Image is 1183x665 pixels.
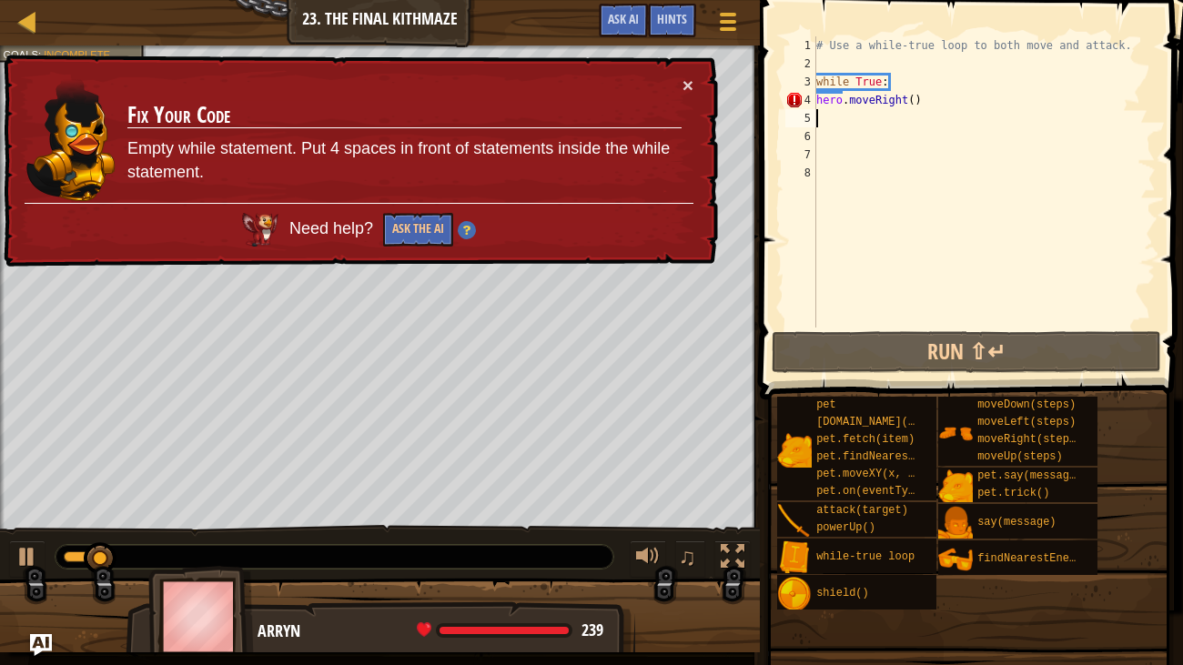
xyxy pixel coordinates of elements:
[816,587,869,600] span: shield()
[785,164,816,182] div: 8
[938,416,973,450] img: portrait.png
[127,137,682,184] p: Empty while statement. Put 4 spaces in front of statements inside the while statement.
[127,103,682,128] h3: Fix Your Code
[785,36,816,55] div: 1
[816,504,908,517] span: attack(target)
[816,398,836,411] span: pet
[977,516,1056,529] span: say(message)
[777,504,812,539] img: portrait.png
[977,398,1076,411] span: moveDown(steps)
[816,450,993,463] span: pet.findNearestByType(type)
[383,213,453,247] button: Ask the AI
[242,213,278,246] img: AI
[599,4,648,37] button: Ask AI
[977,416,1076,428] span: moveLeft(steps)
[458,221,476,239] img: Hint
[785,55,816,73] div: 2
[816,521,875,534] span: powerUp()
[679,543,697,570] span: ♫
[25,76,116,202] img: duck_ritic.png
[258,620,617,643] div: Arryn
[777,433,812,468] img: portrait.png
[785,146,816,164] div: 7
[657,10,687,27] span: Hints
[938,469,973,504] img: portrait.png
[977,450,1063,463] span: moveUp(steps)
[777,577,812,611] img: portrait.png
[977,487,1049,499] span: pet.trick()
[608,10,639,27] span: Ask AI
[30,634,52,656] button: Ask AI
[938,542,973,577] img: portrait.png
[675,540,706,578] button: ♫
[785,73,816,91] div: 3
[816,485,986,498] span: pet.on(eventType, handler)
[977,552,1096,565] span: findNearestEnemy()
[785,109,816,127] div: 5
[417,622,603,639] div: health: 239 / 239
[816,468,921,480] span: pet.moveXY(x, y)
[705,4,751,46] button: Show game menu
[630,540,666,578] button: Adjust volume
[772,331,1161,373] button: Run ⇧↵
[9,540,45,578] button: Ctrl + P: Play
[816,416,947,428] span: [DOMAIN_NAME](enemy)
[581,619,603,641] span: 239
[785,127,816,146] div: 6
[777,540,812,575] img: portrait.png
[977,469,1082,482] span: pet.say(message)
[682,76,693,95] button: ×
[289,219,378,237] span: Need help?
[977,433,1082,446] span: moveRight(steps)
[816,550,915,563] span: while-true loop
[938,506,973,540] img: portrait.png
[714,540,751,578] button: Toggle fullscreen
[785,91,816,109] div: 4
[816,433,915,446] span: pet.fetch(item)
